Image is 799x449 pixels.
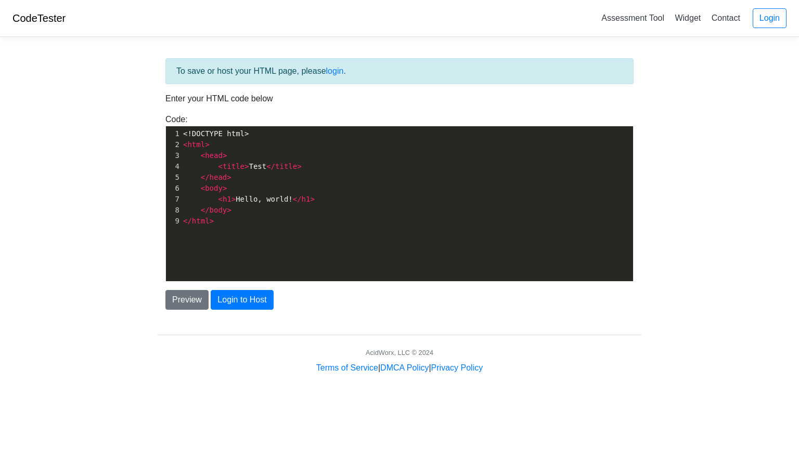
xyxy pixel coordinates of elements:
div: 9 [166,216,181,227]
div: 6 [166,183,181,194]
a: Login [753,8,787,28]
span: > [223,184,227,192]
a: Privacy Policy [431,363,483,372]
span: Hello, world! [183,195,315,203]
div: 2 [166,139,181,150]
div: 8 [166,205,181,216]
span: </ [183,217,192,225]
span: html [192,217,210,225]
p: Enter your HTML code below [165,93,634,105]
span: > [223,151,227,160]
a: login [326,67,344,75]
div: 4 [166,161,181,172]
div: 1 [166,128,181,139]
span: > [227,173,231,181]
span: head [210,173,227,181]
span: > [244,162,249,170]
span: > [205,140,209,149]
span: </ [201,206,210,214]
span: </ [201,173,210,181]
a: DMCA Policy [380,363,429,372]
span: Test [183,162,302,170]
span: </ [293,195,302,203]
span: < [218,195,222,203]
div: 7 [166,194,181,205]
span: h1 [223,195,231,203]
button: Login to Host [211,290,273,310]
span: < [201,151,205,160]
span: body [210,206,227,214]
div: 5 [166,172,181,183]
span: html [187,140,205,149]
button: Preview [165,290,209,310]
span: head [205,151,223,160]
span: > [227,206,231,214]
span: < [201,184,205,192]
span: > [297,162,301,170]
span: </ [266,162,275,170]
div: AcidWorx, LLC © 2024 [366,348,433,358]
span: > [310,195,314,203]
div: 3 [166,150,181,161]
div: | | [316,362,483,374]
span: title [275,162,297,170]
a: Assessment Tool [597,9,668,27]
div: To save or host your HTML page, please . [165,58,634,84]
a: Terms of Service [316,363,378,372]
span: h1 [302,195,311,203]
a: CodeTester [12,12,66,24]
span: > [231,195,236,203]
span: body [205,184,223,192]
a: Contact [707,9,744,27]
span: title [223,162,244,170]
div: Code: [158,113,641,282]
span: <!DOCTYPE html> [183,129,249,138]
span: > [210,217,214,225]
span: < [183,140,187,149]
a: Widget [671,9,705,27]
span: < [218,162,222,170]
